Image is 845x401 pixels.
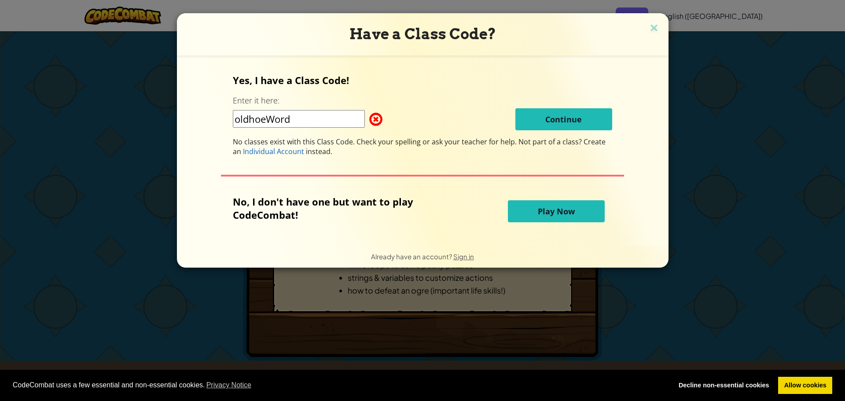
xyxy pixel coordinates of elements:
[672,377,775,394] a: deny cookies
[233,137,518,147] span: No classes exist with this Class Code. Check your spelling or ask your teacher for help.
[233,137,606,156] span: Not part of a class? Create an
[371,252,453,261] span: Already have an account?
[233,74,612,87] p: Yes, I have a Class Code!
[233,195,456,221] p: No, I don't have one but want to play CodeCombat!
[648,22,660,35] img: close icon
[508,200,605,222] button: Play Now
[545,114,582,125] span: Continue
[233,95,279,106] label: Enter it here:
[453,252,474,261] a: Sign in
[243,147,304,156] span: Individual Account
[205,379,253,392] a: learn more about cookies
[538,206,575,217] span: Play Now
[304,147,332,156] span: instead.
[13,379,666,392] span: CodeCombat uses a few essential and non-essential cookies.
[349,25,496,43] span: Have a Class Code?
[515,108,612,130] button: Continue
[778,377,832,394] a: allow cookies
